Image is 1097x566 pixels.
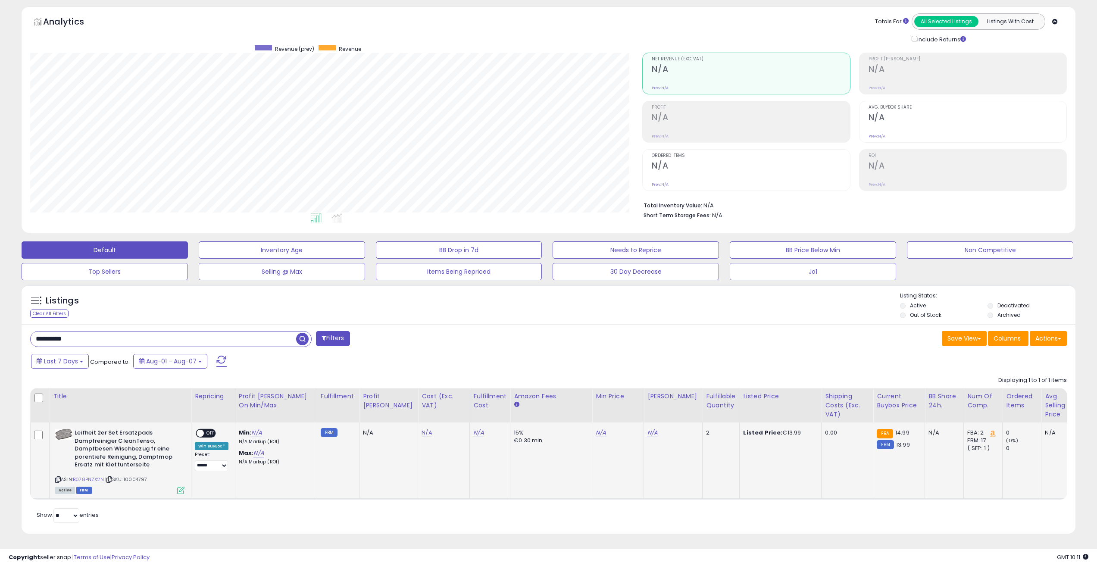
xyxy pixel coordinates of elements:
div: [PERSON_NAME] [647,392,699,401]
div: Repricing [195,392,231,401]
h2: N/A [652,161,850,172]
div: 15% [514,429,585,437]
span: Profit [652,105,850,110]
button: Top Sellers [22,263,188,280]
img: 51ARw8Tys3L._SL40_.jpg [55,429,72,440]
button: Listings With Cost [978,16,1042,27]
button: BB Drop in 7d [376,241,542,259]
p: N/A Markup (ROI) [239,459,310,465]
small: Prev: N/A [652,85,669,91]
b: Leifheit 2er Set Ersatzpads Dampfreiniger CleanTenso, Dampfbesen Wischbezug fr eine porentiefe Re... [75,429,179,471]
div: Fulfillment [321,392,356,401]
label: Archived [997,311,1021,319]
div: Amazon Fees [514,392,588,401]
div: N/A [1045,429,1073,437]
div: Avg Selling Price [1045,392,1076,419]
button: Non Competitive [907,241,1073,259]
p: N/A Markup (ROI) [239,439,310,445]
button: Items Being Repriced [376,263,542,280]
small: FBM [321,428,338,437]
h5: Listings [46,295,79,307]
small: FBM [877,440,894,449]
p: Listing States: [900,292,1075,300]
div: FBM: 17 [967,437,996,444]
b: Short Term Storage Fees: [644,212,711,219]
label: Out of Stock [910,311,941,319]
span: Profit [PERSON_NAME] [869,57,1066,62]
a: N/A [253,449,264,457]
span: Ordered Items [652,153,850,158]
button: 30 Day Decrease [553,263,719,280]
div: Displaying 1 to 1 of 1 items [998,376,1067,385]
span: Show: entries [37,511,99,519]
span: Columns [994,334,1021,343]
small: Prev: N/A [652,182,669,187]
small: (0%) [1006,437,1018,444]
div: Min Price [596,392,640,401]
span: | SKU: 10004797 [105,476,147,483]
h5: Analytics [43,16,101,30]
b: Min: [239,428,252,437]
div: seller snap | | [9,553,150,562]
div: €13.99 [743,429,815,437]
div: BB Share 24h. [928,392,960,410]
label: Deactivated [997,302,1030,309]
button: Aug-01 - Aug-07 [133,354,207,369]
div: N/A [363,429,411,437]
div: 0 [1006,429,1041,437]
button: Needs to Reprice [553,241,719,259]
div: Title [53,392,188,401]
div: Clear All Filters [30,310,69,318]
div: Listed Price [743,392,818,401]
span: ROI [869,153,1066,158]
span: Aug-01 - Aug-07 [146,357,197,366]
div: Num of Comp. [967,392,999,410]
div: 0 [1006,444,1041,452]
span: N/A [712,211,722,219]
small: Amazon Fees. [514,401,519,409]
th: The percentage added to the cost of goods (COGS) that forms the calculator for Min & Max prices. [235,388,317,422]
div: 2 [706,429,733,437]
small: Prev: N/A [869,182,885,187]
span: Revenue (prev) [275,45,314,53]
a: N/A [596,428,606,437]
div: Profit [PERSON_NAME] on Min/Max [239,392,313,410]
div: Cost (Exc. VAT) [422,392,466,410]
a: N/A [422,428,432,437]
div: Win BuyBox * [195,442,228,450]
span: FBM [76,487,92,494]
button: BB Price Below Min [730,241,896,259]
h2: N/A [869,161,1066,172]
span: Avg. Buybox Share [869,105,1066,110]
a: N/A [647,428,658,437]
a: N/A [473,428,484,437]
div: Current Buybox Price [877,392,921,410]
div: Ordered Items [1006,392,1038,410]
div: Include Returns [905,34,976,44]
span: 13.99 [896,441,910,449]
div: Shipping Costs (Exc. VAT) [825,392,869,419]
div: Profit [PERSON_NAME] [363,392,414,410]
button: Save View [942,331,987,346]
a: Terms of Use [74,553,110,561]
div: ( SFP: 1 ) [967,444,996,452]
span: 2025-08-15 10:11 GMT [1057,553,1088,561]
span: OFF [204,430,218,437]
div: €0.30 min [514,437,585,444]
h2: N/A [869,113,1066,124]
label: Active [910,302,926,309]
button: Actions [1030,331,1067,346]
button: Columns [988,331,1028,346]
button: Default [22,241,188,259]
span: Last 7 Days [44,357,78,366]
b: Listed Price: [743,428,782,437]
h2: N/A [652,113,850,124]
button: Inventory Age [199,241,365,259]
a: B078PNZX2N [73,476,104,483]
div: Fulfillable Quantity [706,392,736,410]
button: Jo1 [730,263,896,280]
div: FBA: 2 [967,429,996,437]
div: ASIN: [55,429,184,493]
a: N/A [251,428,262,437]
a: Privacy Policy [112,553,150,561]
